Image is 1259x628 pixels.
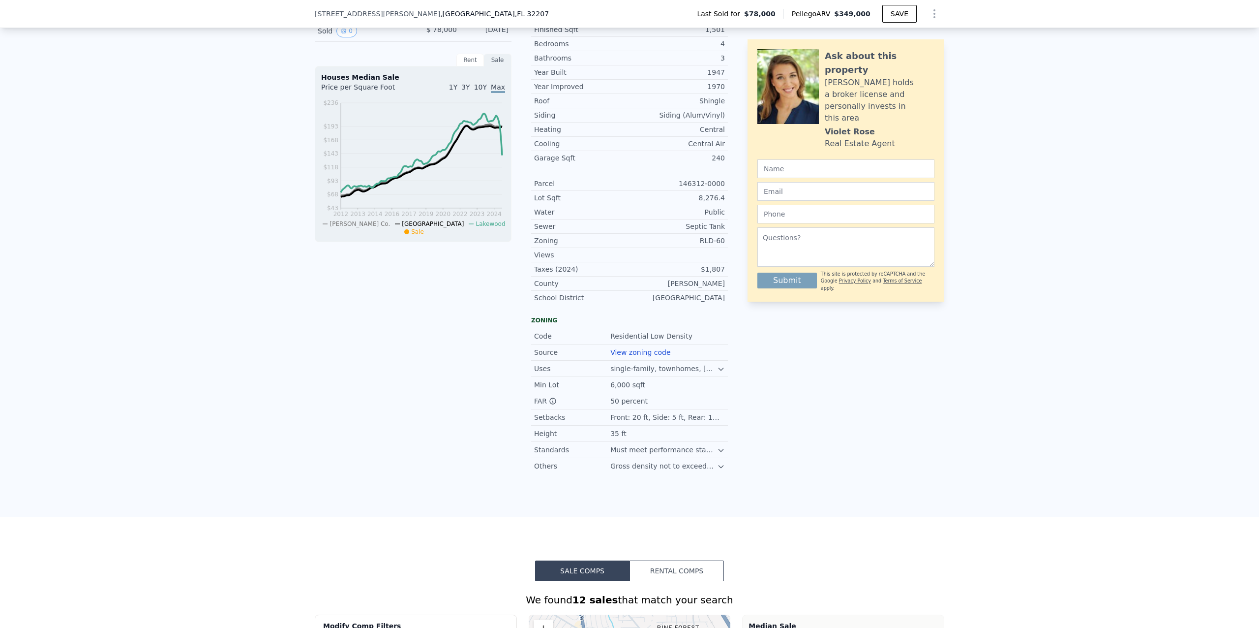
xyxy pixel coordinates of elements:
[534,82,629,92] div: Year Improved
[821,271,934,292] div: This site is protected by reCAPTCHA and the Google and apply.
[629,39,725,49] div: 4
[629,125,725,134] div: Central
[629,193,725,203] div: 8,276.4
[925,4,944,24] button: Show Options
[323,123,338,130] tspan: $193
[534,221,629,231] div: Sewer
[629,207,725,217] div: Public
[323,164,338,171] tspan: $118
[323,150,338,157] tspan: $143
[629,264,725,274] div: $1,807
[697,9,744,19] span: Last Sold for
[315,9,440,19] span: [STREET_ADDRESS][PERSON_NAME]
[470,211,485,218] tspan: 2023
[531,316,728,324] div: Zoning
[449,83,457,91] span: 1Y
[839,278,871,283] a: Privacy Policy
[882,5,917,23] button: SAVE
[757,182,934,201] input: Email
[534,445,610,455] div: Standards
[534,110,629,120] div: Siding
[367,211,383,218] tspan: 2014
[327,191,338,198] tspan: $68
[629,293,725,303] div: [GEOGRAPHIC_DATA]
[402,220,464,227] span: [GEOGRAPHIC_DATA]
[411,228,424,235] span: Sale
[825,49,934,77] div: Ask about this property
[534,25,629,34] div: Finished Sqft
[336,25,357,37] button: View historical data
[535,561,629,581] button: Sale Comps
[825,126,875,138] div: Violet Rose
[629,139,725,149] div: Central Air
[315,593,944,607] div: We found that match your search
[825,138,895,150] div: Real Estate Agent
[757,273,817,288] button: Submit
[333,211,349,218] tspan: 2012
[327,205,338,212] tspan: $43
[534,461,610,471] div: Others
[629,96,725,106] div: Shingle
[834,10,870,18] span: $349,000
[385,211,400,218] tspan: 2016
[610,445,717,455] div: Must meet performance standards in Part 4
[610,380,647,390] div: 6,000 sqft
[419,211,434,218] tspan: 2019
[534,331,610,341] div: Code
[436,211,451,218] tspan: 2020
[534,250,629,260] div: Views
[610,331,694,341] div: Residential Low Density
[744,9,776,19] span: $78,000
[534,125,629,134] div: Heating
[534,293,629,303] div: School District
[534,193,629,203] div: Lot Sqft
[825,77,934,124] div: [PERSON_NAME] holds a broker license and personally invests in this area
[629,53,725,63] div: 3
[629,236,725,246] div: RLD-60
[629,153,725,163] div: 240
[486,211,502,218] tspan: 2024
[534,264,629,274] div: Taxes (2024)
[440,9,549,19] span: , [GEOGRAPHIC_DATA]
[534,364,610,374] div: Uses
[610,429,628,439] div: 35 ft
[610,348,670,356] a: View zoning code
[465,25,509,37] div: [DATE]
[629,82,725,92] div: 1970
[426,26,457,33] span: $ 78,000
[610,412,725,422] div: Front: 20 ft, Side: 5 ft, Rear: 10 ft
[534,96,629,106] div: Roof
[321,82,413,98] div: Price per Square Foot
[534,153,629,163] div: Garage Sqft
[318,25,405,37] div: Sold
[484,54,511,66] div: Sale
[474,83,487,91] span: 10Y
[757,159,934,178] input: Name
[534,380,610,390] div: Min Lot
[323,99,338,106] tspan: $236
[610,461,717,471] div: Gross density not to exceed Land Use Category density.
[629,279,725,288] div: [PERSON_NAME]
[456,54,484,66] div: Rent
[629,561,724,581] button: Rental Comps
[515,10,549,18] span: , FL 32207
[629,110,725,120] div: Siding (Alum/Vinyl)
[452,211,468,218] tspan: 2022
[330,220,390,227] span: [PERSON_NAME] Co.
[629,67,725,77] div: 1947
[534,396,610,406] div: FAR
[401,211,417,218] tspan: 2017
[792,9,835,19] span: Pellego ARV
[534,412,610,422] div: Setbacks
[534,207,629,217] div: Water
[610,364,717,374] div: single-family, townhomes, [PERSON_NAME] care homes, [DATE] care, community residential homes, ess...
[534,347,610,357] div: Source
[534,139,629,149] div: Cooling
[534,67,629,77] div: Year Built
[321,72,505,82] div: Houses Median Sale
[883,278,922,283] a: Terms of Service
[629,179,725,188] div: 146312-0000
[629,25,725,34] div: 1,501
[534,429,610,439] div: Height
[323,137,338,144] tspan: $168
